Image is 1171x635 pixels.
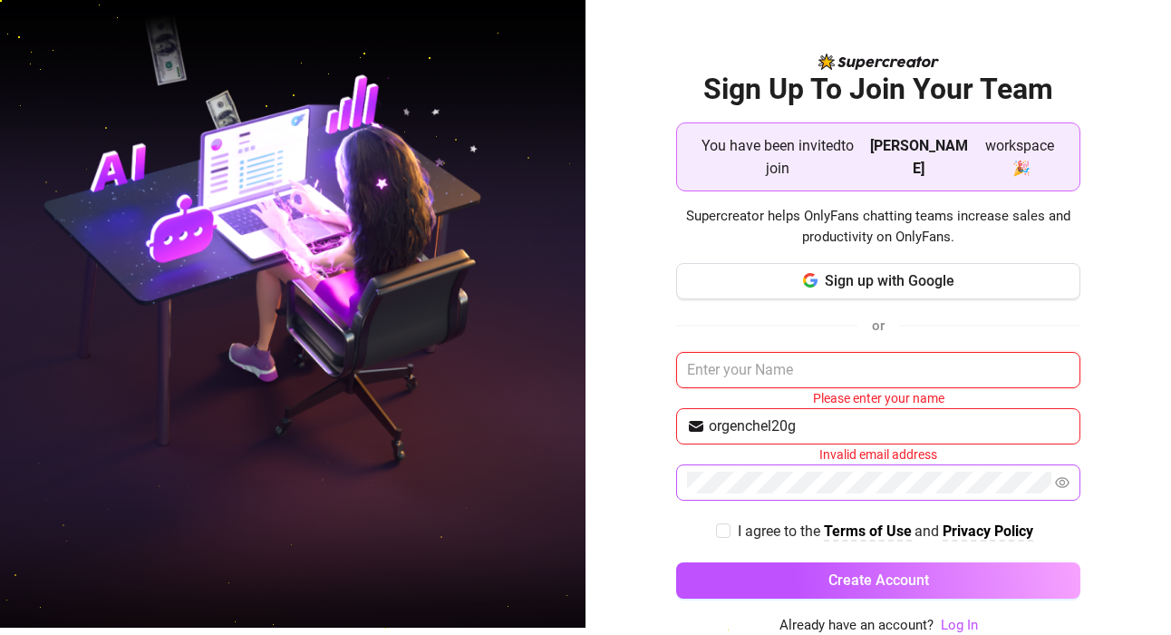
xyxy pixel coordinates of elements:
strong: Terms of Use [824,523,912,540]
strong: Privacy Policy [943,523,1033,540]
span: eye [1055,475,1069,490]
div: Please enter your name [676,388,1080,408]
strong: [PERSON_NAME] [870,137,968,177]
button: Create Account [676,562,1080,599]
a: Privacy Policy [943,523,1033,542]
input: Your email [709,415,1069,437]
span: and [915,523,943,540]
span: Sign up with Google [825,272,954,289]
input: Enter your Name [676,352,1080,388]
img: logo-BBDzfeDw.svg [818,54,939,70]
span: workspace 🎉 [975,134,1065,180]
span: Supercreator helps OnlyFans chatting teams increase sales and productivity on OnlyFans. [676,206,1080,249]
span: You have been invited to join [692,134,863,180]
span: Create Account [828,571,929,589]
h2: Sign Up To Join Your Team [676,71,1080,108]
span: I agree to the [738,523,824,540]
a: Log In [941,617,978,633]
span: or [872,317,885,334]
div: Invalid email address [676,444,1080,464]
a: Terms of Use [824,523,912,542]
button: Sign up with Google [676,263,1080,299]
